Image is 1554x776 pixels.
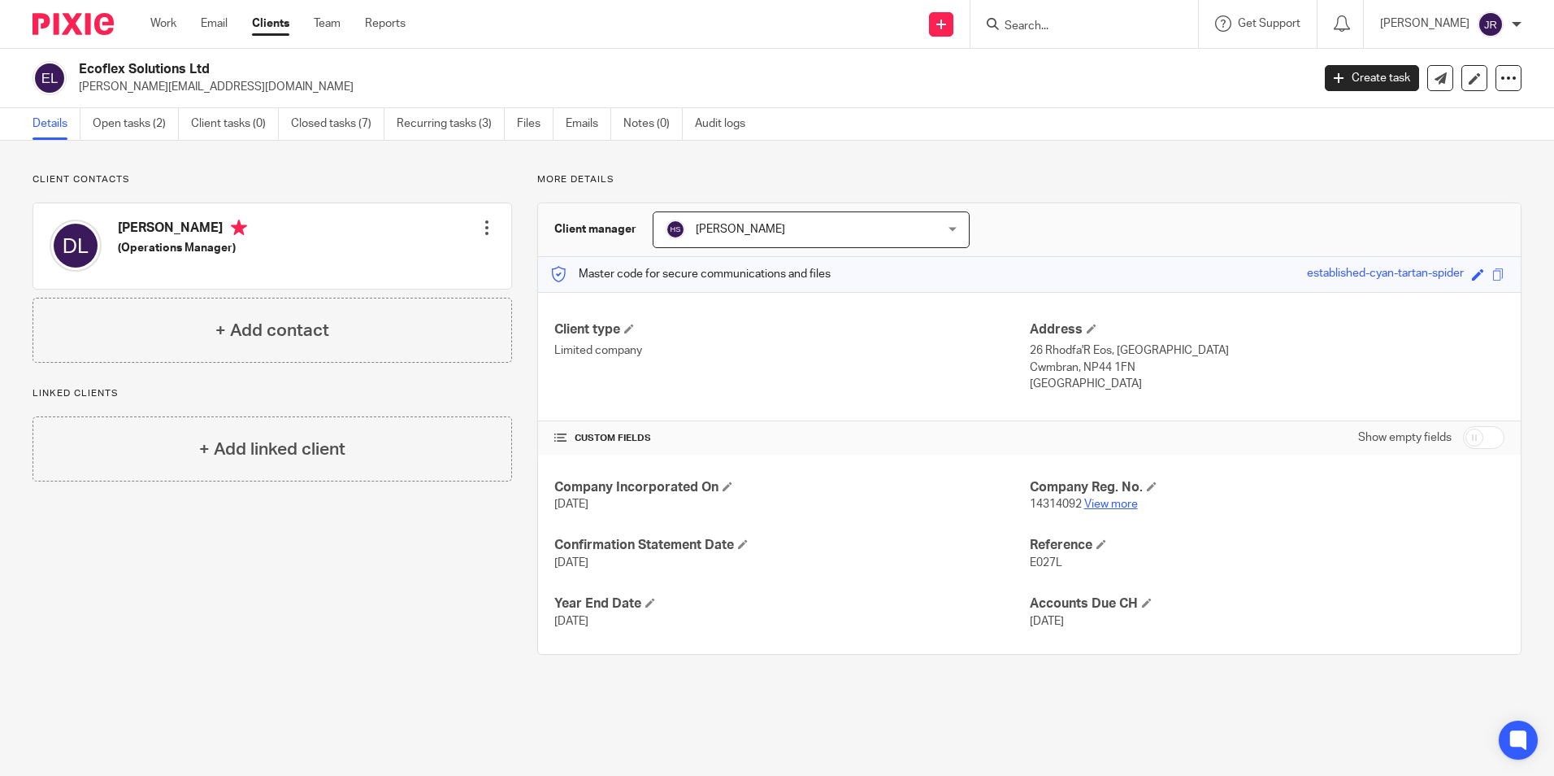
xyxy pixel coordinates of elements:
a: Audit logs [695,108,757,140]
p: More details [537,173,1521,186]
h4: + Add contact [215,318,329,343]
h5: (Operations Manager) [118,240,247,256]
h3: Client manager [554,221,636,238]
h4: Year End Date [554,595,1029,613]
span: [DATE] [554,557,588,569]
h4: Company Reg. No. [1030,479,1504,496]
input: Search [1003,20,1149,34]
h2: Ecoflex Solutions Ltd [79,61,1056,78]
span: Get Support [1238,18,1300,29]
h4: + Add linked client [199,437,345,462]
h4: Confirmation Statement Date [554,537,1029,554]
span: 14314092 [1030,499,1082,510]
a: Reports [365,15,406,32]
h4: Client type [554,321,1029,338]
h4: [PERSON_NAME] [118,220,247,240]
a: Work [150,15,176,32]
h4: Reference [1030,537,1504,554]
p: Linked clients [33,387,512,400]
a: Open tasks (2) [93,108,179,140]
a: Emails [566,108,611,140]
i: Primary [231,220,247,236]
a: View more [1084,499,1138,510]
p: Master code for secure communications and files [550,266,831,282]
img: svg%3E [33,61,67,95]
a: Files [517,108,553,140]
span: [DATE] [554,499,588,510]
p: Client contacts [33,173,512,186]
p: 26 Rhodfa'R Eos, [GEOGRAPHIC_DATA] [1030,342,1504,359]
a: Create task [1325,65,1419,91]
span: [PERSON_NAME] [696,224,785,235]
span: [DATE] [554,616,588,627]
img: svg%3E [1478,11,1504,37]
div: established-cyan-tartan-spider [1307,265,1464,284]
h4: Company Incorporated On [554,479,1029,496]
p: Cwmbran, NP44 1FN [1030,360,1504,376]
span: [DATE] [1030,616,1064,627]
a: Closed tasks (7) [291,108,384,140]
a: Team [314,15,341,32]
a: Notes (0) [623,108,683,140]
h4: CUSTOM FIELDS [554,432,1029,445]
h4: Accounts Due CH [1030,595,1504,613]
label: Show empty fields [1358,429,1452,446]
img: svg%3E [50,220,102,272]
a: Email [201,15,228,32]
img: Pixie [33,13,114,35]
p: [PERSON_NAME] [1380,15,1469,32]
p: [GEOGRAPHIC_DATA] [1030,376,1504,392]
a: Client tasks (0) [191,108,279,140]
img: svg%3E [666,220,685,239]
h4: Address [1030,321,1504,338]
p: [PERSON_NAME][EMAIL_ADDRESS][DOMAIN_NAME] [79,79,1300,95]
a: Recurring tasks (3) [397,108,505,140]
p: Limited company [554,342,1029,359]
a: Details [33,108,80,140]
a: Clients [252,15,289,32]
span: E027L [1030,557,1062,569]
